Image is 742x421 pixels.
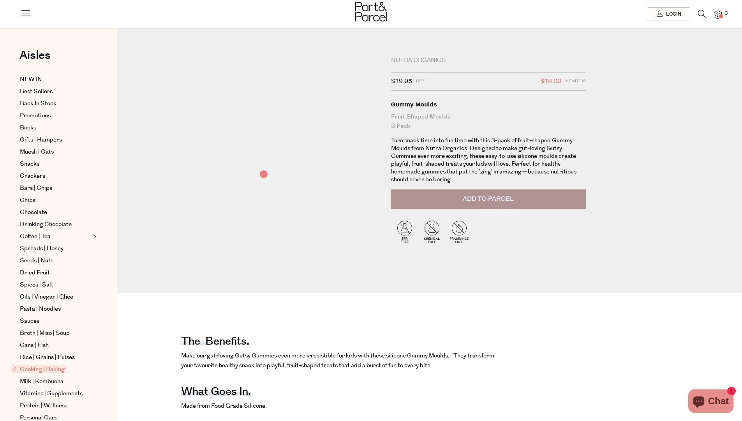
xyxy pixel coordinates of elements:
span: Dried Fruit [20,268,50,278]
span: Promotions [20,111,51,120]
span: Coffee | Tea [20,232,51,241]
span: Cooking | Baking [11,365,67,373]
a: Dried Fruit [20,268,91,278]
a: Vitamins | Supplements [20,389,91,398]
a: Crackers [20,172,91,181]
a: Cooking | Baking [13,365,91,374]
span: Login [664,11,681,18]
span: Chocolate [20,208,47,217]
a: Rice | Grains | Pulses [20,353,91,362]
a: Books [20,123,91,133]
span: Made from Food Grade Silicone. [181,402,267,410]
a: Protein | Wellness [20,401,91,410]
a: Promotions [20,111,91,120]
a: Muesli | Oats [20,147,91,157]
span: RRP [416,76,424,87]
span: Broth | Miso | Soup [20,329,70,338]
img: P_P-ICONS-Live_Bec_V11_Chemical_Free.svg [418,218,446,245]
h4: What goes in. [181,390,251,396]
p: Turn snack time into fun time with this 3-pack of fruit-shaped Gummy Moulds from Nutra Organics. ... [391,137,586,184]
a: Milk | Kombucha [20,377,91,386]
a: Spices | Salt [20,280,91,290]
img: Part&Parcel [355,2,387,21]
a: Oils | Vinegar | Ghee [20,292,91,302]
span: Aisles [19,47,51,64]
a: 0 [714,11,722,19]
span: Oils | Vinegar | Ghee [20,292,73,302]
span: $18.00 [540,76,561,87]
a: Gifts | Hampers [20,135,91,145]
span: Members [565,76,586,87]
span: Protein | Wellness [20,401,67,410]
span: Spreads | Honey [20,244,63,253]
span: Snacks [20,159,39,169]
a: Cans | Fish [20,341,91,350]
span: Rice | Grains | Pulses [20,353,75,362]
span: Seeds | Nuts [20,256,53,265]
a: Aisles [19,50,51,69]
a: Broth | Miso | Soup [20,329,91,338]
a: Coffee | Tea [20,232,91,241]
div: Gummy Moulds [391,101,586,108]
a: Bars | Chips [20,184,91,193]
a: Chocolate [20,208,91,217]
span: Milk | Kombucha [20,377,63,386]
inbox-online-store-chat: Shopify online store chat [686,389,736,415]
span: Add to Parcel [463,195,514,203]
a: Chips [20,196,91,205]
a: Snacks [20,159,91,169]
div: Nutra Organics [391,57,586,64]
h4: The benefits. [181,340,249,345]
p: Make our gut-loving Gutsy Gummies even more irresistible for kids with these silicone Gummy Mould... [181,351,497,371]
a: Best Sellers [20,87,91,96]
button: Add to Parcel [391,189,586,209]
span: Chips [20,196,35,205]
a: Pasta | Noodles [20,304,91,314]
span: Pasta | Noodles [20,304,61,314]
button: Expand/Collapse Coffee | Tea [91,232,97,241]
span: Drinking Chocolate [20,220,72,229]
span: Books [20,123,36,133]
span: Muesli | Oats [20,147,54,157]
span: Vitamins | Supplements [20,389,83,398]
span: Bars | Chips [20,184,52,193]
span: Crackers [20,172,45,181]
span: 0 [723,10,730,17]
span: Best Sellers [20,87,53,96]
a: Seeds | Nuts [20,256,91,265]
a: Spreads | Honey [20,244,91,253]
span: $19.95 [391,76,412,87]
span: Spices | Salt [20,280,53,290]
a: NEW IN [20,75,91,84]
span: Gifts | Hampers [20,135,62,145]
div: Fruit Shaped Moulds 3 Pack [391,112,586,131]
a: Drinking Chocolate [20,220,91,229]
img: P_P-ICONS-Live_Bec_V11_BPA_Free.svg [391,218,418,245]
a: Login [648,7,690,21]
span: Back In Stock [20,99,56,108]
span: Sauces [20,317,39,326]
a: Sauces [20,317,91,326]
a: Back In Stock [20,99,91,108]
img: P_P-ICONS-Live_Bec_V11_Fragrance_Free.svg [446,218,473,245]
span: Cans | Fish [20,341,49,350]
span: NEW IN [20,75,42,84]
